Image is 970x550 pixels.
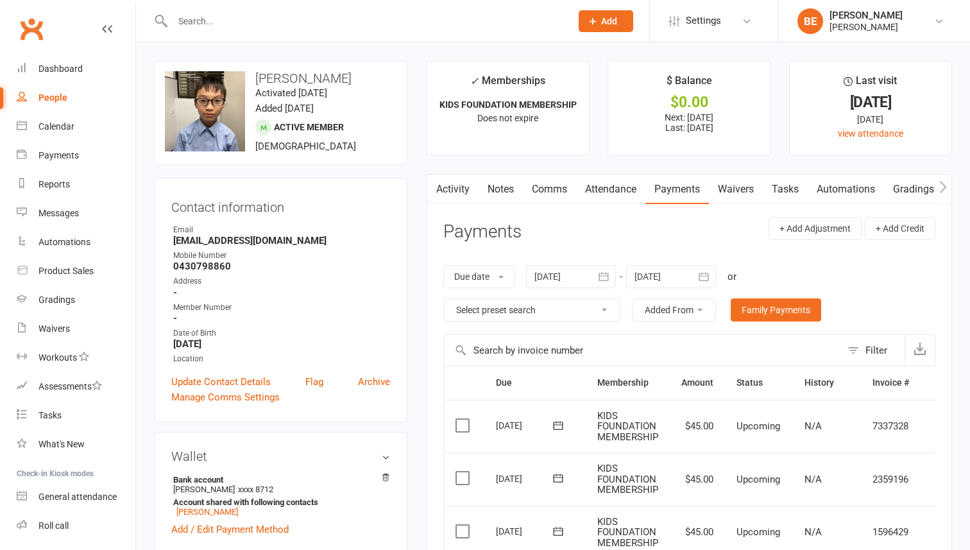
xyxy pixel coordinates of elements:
[17,372,135,401] a: Assessments
[255,103,314,114] time: Added [DATE]
[443,265,515,288] button: Due date
[17,314,135,343] a: Waivers
[632,298,716,322] button: Added From
[17,55,135,83] a: Dashboard
[804,526,822,538] span: N/A
[586,366,670,399] th: Membership
[576,175,645,204] a: Attendance
[804,474,822,485] span: N/A
[597,516,658,549] span: KIDS FOUNDATION MEMBERSHIP
[171,374,271,390] a: Update Contact Details
[38,439,85,449] div: What's New
[171,473,390,519] li: [PERSON_NAME]
[496,521,555,541] div: [DATE]
[17,228,135,257] a: Automations
[443,222,522,242] h3: Payments
[17,343,135,372] a: Workouts
[255,141,356,152] span: [DEMOGRAPHIC_DATA]
[38,410,62,420] div: Tasks
[427,175,479,204] a: Activity
[645,175,709,204] a: Payments
[171,195,390,214] h3: Contact information
[238,485,273,494] span: xxxx 8712
[736,474,780,485] span: Upcoming
[17,401,135,430] a: Tasks
[861,400,921,453] td: 7337328
[274,122,344,132] span: Active member
[38,237,90,247] div: Automations
[470,75,479,87] i: ✓
[38,381,102,391] div: Assessments
[171,390,280,405] a: Manage Comms Settings
[38,295,75,305] div: Gradings
[255,87,327,99] time: Activated [DATE]
[38,266,94,276] div: Product Sales
[173,353,390,365] div: Location
[804,420,822,432] span: N/A
[171,449,390,463] h3: Wallet
[173,275,390,288] div: Address
[830,21,903,33] div: [PERSON_NAME]
[670,366,725,399] th: Amount
[793,366,861,399] th: History
[173,327,390,339] div: Date of Birth
[173,302,390,314] div: Member Number
[736,420,780,432] span: Upcoming
[620,96,758,109] div: $0.00
[801,96,940,109] div: [DATE]
[597,463,658,495] span: KIDS FOUNDATION MEMBERSHIP
[670,400,725,453] td: $45.00
[844,73,897,96] div: Last visit
[470,73,545,96] div: Memberships
[17,141,135,170] a: Payments
[38,520,69,531] div: Roll call
[17,170,135,199] a: Reports
[38,323,70,334] div: Waivers
[305,374,323,390] a: Flag
[523,175,576,204] a: Comms
[169,12,562,30] input: Search...
[709,175,763,204] a: Waivers
[17,257,135,286] a: Product Sales
[601,16,617,26] span: Add
[38,352,77,363] div: Workouts
[38,150,79,160] div: Payments
[830,10,903,21] div: [PERSON_NAME]
[38,492,117,502] div: General attendance
[484,366,586,399] th: Due
[173,313,390,324] strong: -
[38,121,74,132] div: Calendar
[496,468,555,488] div: [DATE]
[358,374,390,390] a: Archive
[173,287,390,298] strong: -
[670,452,725,506] td: $45.00
[801,112,940,126] div: [DATE]
[173,261,390,272] strong: 0430798860
[173,235,390,246] strong: [EMAIL_ADDRESS][DOMAIN_NAME]
[479,175,523,204] a: Notes
[17,83,135,112] a: People
[496,415,555,435] div: [DATE]
[165,71,245,151] img: image1754468885.png
[17,112,135,141] a: Calendar
[444,335,841,366] input: Search by invoice number
[769,217,862,240] button: + Add Adjustment
[38,64,83,74] div: Dashboard
[171,522,289,537] a: Add / Edit Payment Method
[731,298,821,322] a: Family Payments
[597,410,658,443] span: KIDS FOUNDATION MEMBERSHIP
[686,6,721,35] span: Settings
[173,475,384,485] strong: Bank account
[838,128,903,139] a: view attendance
[667,73,712,96] div: $ Balance
[808,175,884,204] a: Automations
[173,497,384,507] strong: Account shared with following contacts
[173,338,390,350] strong: [DATE]
[477,113,538,123] span: Does not expire
[38,92,67,103] div: People
[797,8,823,34] div: BE
[841,335,905,366] button: Filter
[579,10,633,32] button: Add
[17,483,135,511] a: General attendance kiosk mode
[38,208,79,218] div: Messages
